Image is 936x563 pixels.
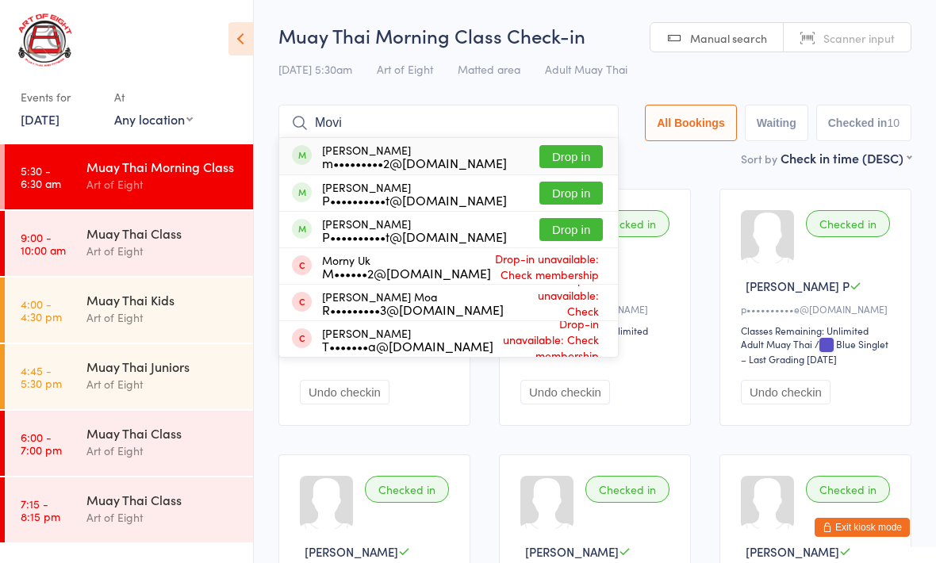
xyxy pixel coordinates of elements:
[322,217,507,243] div: [PERSON_NAME]
[21,297,62,323] time: 4:00 - 4:30 pm
[781,149,911,167] div: Check in time (DESC)
[16,12,75,68] img: Art of Eight
[539,218,603,241] button: Drop in
[114,84,193,110] div: At
[5,344,253,409] a: 4:45 -5:30 pmMuay Thai JuniorsArt of Eight
[86,424,240,442] div: Muay Thai Class
[823,30,895,46] span: Scanner input
[746,278,850,294] span: [PERSON_NAME] P
[322,193,507,206] div: P••••••••••t@[DOMAIN_NAME]
[278,22,911,48] h2: Muay Thai Morning Class Check-in
[585,210,669,237] div: Checked in
[86,491,240,508] div: Muay Thai Class
[741,337,812,350] div: Adult Muay Thai
[86,175,240,193] div: Art of Eight
[539,182,603,205] button: Drop in
[806,476,890,503] div: Checked in
[21,364,62,389] time: 4:45 - 5:30 pm
[278,105,619,141] input: Search
[322,303,504,316] div: R•••••••••3@[DOMAIN_NAME]
[86,224,240,242] div: Muay Thai Class
[539,145,603,168] button: Drop in
[745,105,808,141] button: Waiting
[322,144,507,169] div: [PERSON_NAME]
[520,380,610,404] button: Undo checkin
[741,380,831,404] button: Undo checkin
[322,156,507,169] div: m•••••••••2@[DOMAIN_NAME]
[322,266,491,279] div: M••••••2@[DOMAIN_NAME]
[690,30,767,46] span: Manual search
[322,327,493,352] div: [PERSON_NAME]
[493,312,603,367] span: Drop-in unavailable: Check membership
[21,231,66,256] time: 9:00 - 10:00 am
[5,278,253,343] a: 4:00 -4:30 pmMuay Thai KidsArt of Eight
[5,411,253,476] a: 6:00 -7:00 pmMuay Thai ClassArt of Eight
[5,477,253,542] a: 7:15 -8:15 pmMuay Thai ClassArt of Eight
[458,61,520,77] span: Matted area
[741,302,895,316] div: p••••••••••e@[DOMAIN_NAME]
[322,339,493,352] div: T•••••••a@[DOMAIN_NAME]
[322,290,504,316] div: [PERSON_NAME] Moa
[806,210,890,237] div: Checked in
[365,476,449,503] div: Checked in
[86,442,240,460] div: Art of Eight
[504,267,603,339] span: Drop-in unavailable: Check membership
[746,543,839,560] span: [PERSON_NAME]
[815,518,910,537] button: Exit kiosk mode
[585,476,669,503] div: Checked in
[377,61,433,77] span: Art of Eight
[86,242,240,260] div: Art of Eight
[525,543,619,560] span: [PERSON_NAME]
[86,291,240,308] div: Muay Thai Kids
[322,181,507,206] div: [PERSON_NAME]
[21,84,98,110] div: Events for
[21,110,59,128] a: [DATE]
[741,324,895,337] div: Classes Remaining: Unlimited
[21,431,62,456] time: 6:00 - 7:00 pm
[21,497,60,523] time: 7:15 - 8:15 pm
[114,110,193,128] div: Any location
[816,105,911,141] button: Checked in10
[887,117,900,129] div: 10
[86,158,240,175] div: Muay Thai Morning Class
[5,211,253,276] a: 9:00 -10:00 amMuay Thai ClassArt of Eight
[86,308,240,327] div: Art of Eight
[322,254,491,279] div: Morny Uk
[300,380,389,404] button: Undo checkin
[491,247,603,286] span: Drop-in unavailable: Check membership
[741,151,777,167] label: Sort by
[86,508,240,527] div: Art of Eight
[278,61,352,77] span: [DATE] 5:30am
[322,230,507,243] div: P••••••••••t@[DOMAIN_NAME]
[21,164,61,190] time: 5:30 - 6:30 am
[86,375,240,393] div: Art of Eight
[86,358,240,375] div: Muay Thai Juniors
[545,61,627,77] span: Adult Muay Thai
[305,543,398,560] span: [PERSON_NAME]
[5,144,253,209] a: 5:30 -6:30 amMuay Thai Morning ClassArt of Eight
[645,105,737,141] button: All Bookings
